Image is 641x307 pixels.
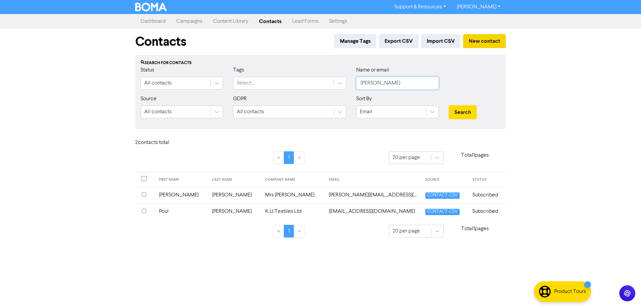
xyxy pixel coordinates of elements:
[208,172,261,187] th: LAST NAME
[284,225,294,238] a: Page 1 is your current page
[135,15,171,28] a: Dashboard
[144,108,172,116] div: All contacts
[254,15,287,28] a: Contacts
[233,95,247,103] label: GDPR
[208,203,261,219] td: [PERSON_NAME]
[356,95,372,103] label: Sort By
[325,187,421,203] td: kirsten@fmtextiles.pt
[425,209,459,215] span: CONTACT-CSV
[444,151,506,159] p: Total 1 pages
[144,79,172,87] div: All contacts
[284,151,294,164] a: Page 1 is your current page
[468,172,506,187] th: STATUS
[141,60,500,66] div: Search for contacts
[444,225,506,233] p: Total 1 pages
[421,34,460,48] button: Import CSV
[324,15,353,28] a: Settings
[463,34,506,48] button: New contact
[325,172,421,187] th: EMAIL
[208,15,254,28] a: Content Library
[325,203,421,219] td: poul@fmtextiles.pt
[135,3,167,11] img: BOMA Logo
[237,79,254,87] div: Select...
[261,172,325,187] th: COMPANY NAME
[393,227,420,235] div: 20 per page
[356,66,389,74] label: Name or email
[261,203,325,219] td: K.U.Textiles Ltd
[421,172,468,187] th: SOURCE
[468,203,506,219] td: Subscribed
[389,2,451,12] a: Support & Resources
[141,66,154,74] label: Status
[449,105,477,119] button: Search
[155,187,208,203] td: [PERSON_NAME]
[171,15,208,28] a: Campaigns
[233,66,244,74] label: Tags
[208,187,261,203] td: [PERSON_NAME]
[608,275,641,307] iframe: Chat Widget
[334,34,376,48] button: Manage Tags
[261,187,325,203] td: Mrs [PERSON_NAME]
[468,187,506,203] td: Subscribed
[360,108,372,116] div: Email
[135,140,189,146] h6: 2 contact s total
[425,192,459,199] span: CONTACT-CSV
[237,108,264,116] div: All contacts
[155,203,208,219] td: Poul
[393,154,420,162] div: 20 per page
[379,34,418,48] button: Export CSV
[141,95,157,103] label: Source
[135,34,186,49] h1: Contacts
[287,15,324,28] a: Lead Forms
[155,172,208,187] th: FIRST NAME
[451,2,506,12] a: [PERSON_NAME]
